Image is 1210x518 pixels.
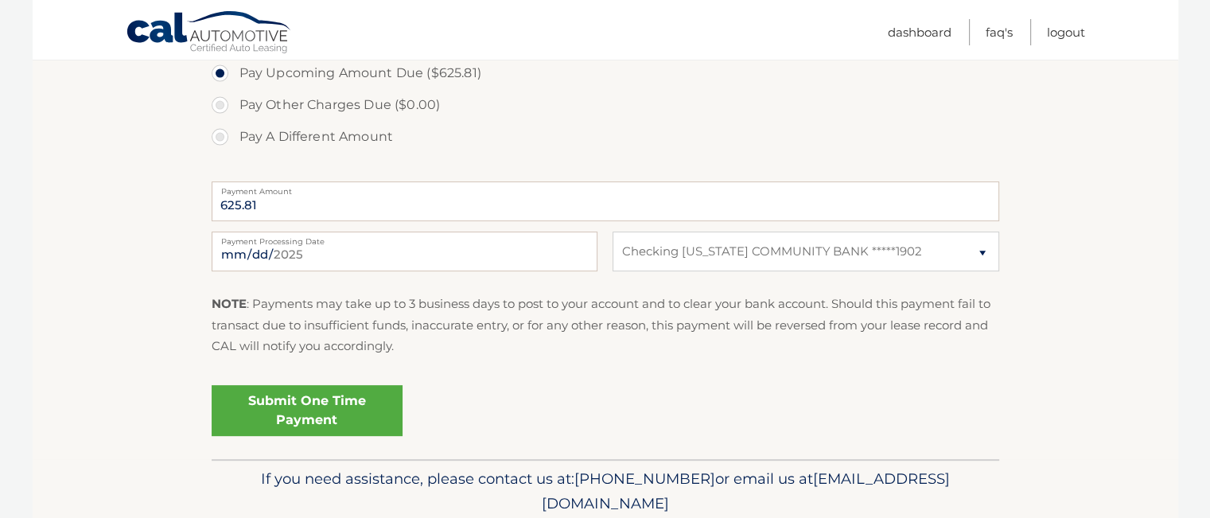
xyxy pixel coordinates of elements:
a: Submit One Time Payment [212,385,403,436]
strong: NOTE [212,296,247,311]
label: Pay Upcoming Amount Due ($625.81) [212,57,999,89]
input: Payment Amount [212,181,999,221]
a: FAQ's [986,19,1013,45]
input: Payment Date [212,232,597,271]
a: Logout [1047,19,1085,45]
span: [PHONE_NUMBER] [574,469,715,488]
a: Dashboard [888,19,951,45]
label: Payment Amount [212,181,999,194]
p: : Payments may take up to 3 business days to post to your account and to clear your bank account.... [212,294,999,356]
a: Cal Automotive [126,10,293,56]
label: Pay A Different Amount [212,121,999,153]
label: Payment Processing Date [212,232,597,244]
label: Pay Other Charges Due ($0.00) [212,89,999,121]
p: If you need assistance, please contact us at: or email us at [222,466,989,517]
